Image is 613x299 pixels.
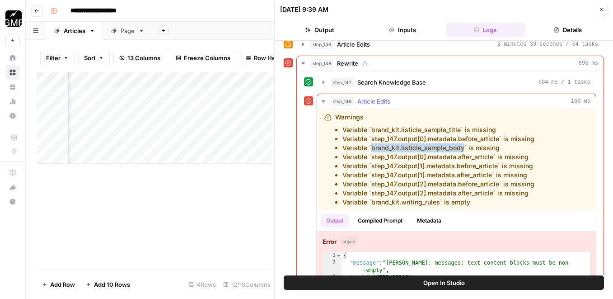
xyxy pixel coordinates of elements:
[497,40,598,48] span: 2 minutes 39 seconds / 64 tasks
[280,5,328,14] div: [DATE] 9:39 AM
[342,152,534,161] li: Variable `step_147.output[0].metadata.after_article` is missing
[331,97,354,106] span: step_149
[342,189,534,198] li: Variable `step_147.output[2].metadata.after_article` is missing
[357,97,390,106] span: Article Edits
[423,278,465,287] span: Open In Studio
[336,252,341,259] span: Toggle code folding, rows 1 through 4
[113,51,166,65] button: 13 Columns
[446,23,525,37] button: Logs
[342,171,534,180] li: Variable `step_147.output[1].metadata.after_article` is missing
[127,53,160,62] span: 13 Columns
[40,51,75,65] button: Filter
[80,277,136,292] button: Add 10 Rows
[185,277,220,292] div: 4 Rows
[84,53,96,62] span: Sort
[337,59,358,68] span: Rewrite
[5,180,20,195] button: What's new?
[317,94,596,109] button: 169 ms
[342,134,534,143] li: Variable `step_147.output[0].metadata.before_article` is missing
[94,280,130,289] span: Add 10 Rows
[579,59,598,67] span: 895 ms
[5,166,20,180] a: AirOps Academy
[5,7,20,30] button: Workspace: Growth Marketing Pro
[103,22,152,40] a: Page
[64,26,85,35] div: Articles
[46,53,61,62] span: Filter
[317,109,596,293] div: 169 ms
[184,53,230,62] span: Freeze Columns
[342,180,534,189] li: Variable `step_147.output[2].metadata.before_article` is missing
[323,252,342,259] div: 1
[323,274,342,281] div: 3
[5,10,22,27] img: Growth Marketing Pro Logo
[310,40,333,49] span: step_146
[121,26,135,35] div: Page
[5,51,20,65] a: Home
[220,277,274,292] div: 12/13 Columns
[5,195,20,209] button: Help + Support
[5,109,20,123] a: Settings
[78,51,110,65] button: Sort
[46,22,103,40] a: Articles
[340,237,358,246] span: object
[5,80,20,94] a: Your Data
[529,23,608,37] button: Details
[321,214,349,228] button: Output
[297,37,604,52] button: 2 minutes 39 seconds / 64 tasks
[323,237,337,246] strong: Error
[538,78,590,86] span: 604 ms / 1 tasks
[342,198,534,207] li: Variable `brand_kit.writing_rules` is empty
[297,71,604,297] div: 895 ms
[310,59,333,68] span: step_148
[323,259,342,274] div: 2
[352,214,408,228] button: Compiled Prompt
[5,94,20,109] a: Usage
[342,125,534,134] li: Variable `brand_kit.listicle_sample_title` is missing
[571,97,590,105] span: 169 ms
[297,56,604,71] button: 895 ms
[280,23,359,37] button: Output
[50,280,75,289] span: Add Row
[284,275,604,290] button: Open In Studio
[342,143,534,152] li: Variable `brand_kit.listicle_sample_body` is missing
[5,65,20,80] a: Browse
[254,53,286,62] span: Row Height
[317,75,596,90] button: 604 ms / 1 tasks
[412,214,447,228] button: Metadata
[6,180,19,194] div: What's new?
[342,161,534,171] li: Variable `step_147.output[1].metadata.before_article` is missing
[37,277,80,292] button: Add Row
[357,78,426,87] span: Search Knowledge Base
[331,78,354,87] span: step_147
[240,51,292,65] button: Row Height
[335,113,534,207] div: Warnings
[170,51,236,65] button: Freeze Columns
[363,23,442,37] button: Inputs
[337,40,370,49] span: Article Edits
